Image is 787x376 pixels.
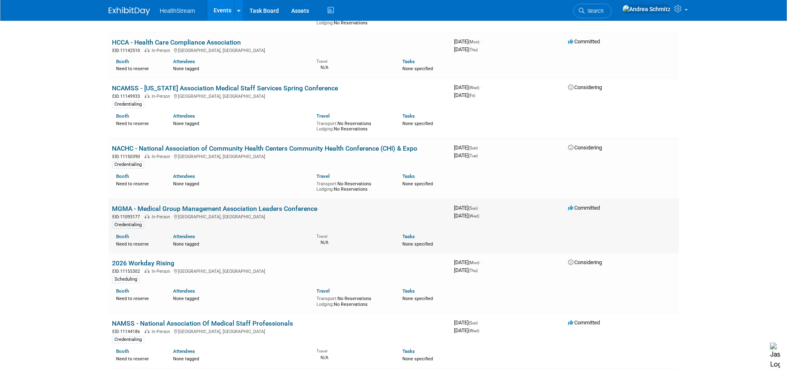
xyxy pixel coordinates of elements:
[402,348,415,354] a: Tasks
[454,152,478,158] span: [DATE]
[479,319,480,326] span: -
[316,294,390,307] div: No Reservations No Reservations
[173,173,195,179] a: Attendees
[116,355,161,362] div: Need to reserve
[112,48,143,53] span: EID: 11142510
[468,93,475,98] span: (Fri)
[568,259,602,265] span: Considering
[480,84,482,90] span: -
[454,259,482,265] span: [DATE]
[316,64,390,71] div: N/A
[479,205,480,211] span: -
[152,329,173,334] span: In-Person
[468,85,479,90] span: (Wed)
[585,8,604,14] span: Search
[402,113,415,119] a: Tasks
[468,154,478,158] span: (Tue)
[402,356,433,362] span: None specified
[568,84,602,90] span: Considering
[316,121,338,126] span: Transport:
[402,59,415,64] a: Tasks
[112,221,144,229] div: Credentialing
[152,94,173,99] span: In-Person
[116,288,129,294] a: Booth
[454,46,478,52] span: [DATE]
[112,215,143,219] span: EID: 11093177
[112,144,417,152] a: NACHC - National Association of Community Health Centers Community Health Conference (CHI) & Expo
[454,327,479,333] span: [DATE]
[468,40,479,44] span: (Mon)
[173,348,195,354] a: Attendees
[316,346,390,354] div: Travel
[112,276,140,283] div: Scheduling
[402,296,433,301] span: None specified
[568,38,600,45] span: Committed
[316,180,390,192] div: No Reservations No Reservations
[316,239,390,246] div: N/A
[145,48,150,52] img: In-Person Event
[152,214,173,220] span: In-Person
[316,173,330,179] a: Travel
[454,319,480,326] span: [DATE]
[622,5,671,14] img: Andrea Schmitz
[112,259,174,267] a: 2026 Workday Rising
[468,47,478,52] span: (Thu)
[316,126,334,132] span: Lodging:
[468,321,478,325] span: (Sun)
[402,66,433,71] span: None specified
[316,181,338,187] span: Transport:
[173,294,310,302] div: None tagged
[173,240,310,247] div: None tagged
[454,213,479,219] span: [DATE]
[316,20,334,26] span: Lodging:
[112,336,144,343] div: Credentialing
[116,59,129,64] a: Booth
[116,113,129,119] a: Booth
[145,329,150,333] img: In-Person Event
[112,84,338,92] a: NCAMSS - [US_STATE] Association Medical Staff Services Spring Conference
[316,354,390,361] div: N/A
[145,214,150,218] img: In-Person Event
[316,231,390,239] div: Travel
[116,294,161,302] div: Need to reserve
[173,59,195,64] a: Attendees
[316,119,390,132] div: No Reservations No Reservations
[152,154,173,159] span: In-Person
[112,101,144,108] div: Credentialing
[173,355,310,362] div: None tagged
[152,269,173,274] span: In-Person
[112,38,241,46] a: HCCA - Health Care Compliance Association
[173,234,195,239] a: Attendees
[454,144,480,151] span: [DATE]
[160,7,195,14] span: HealthStream
[568,144,602,151] span: Considering
[112,267,447,274] div: [GEOGRAPHIC_DATA], [GEOGRAPHIC_DATA]
[402,241,433,247] span: None specified
[454,267,478,273] span: [DATE]
[402,288,415,294] a: Tasks
[568,205,600,211] span: Committed
[480,38,482,45] span: -
[468,268,478,273] span: (Thu)
[468,206,478,210] span: (Sun)
[568,319,600,326] span: Committed
[112,94,143,99] span: EID: 11149933
[112,161,144,168] div: Credentialing
[573,4,611,18] a: Search
[112,269,143,274] span: EID: 11155302
[112,205,317,213] a: MGMA - Medical Group Management Association Leaders Conference
[454,92,475,98] span: [DATE]
[116,180,161,187] div: Need to reserve
[112,329,143,334] span: EID: 11144186
[116,64,161,72] div: Need to reserve
[316,302,334,307] span: Lodging:
[109,7,150,15] img: ExhibitDay
[173,180,310,187] div: None tagged
[173,64,310,72] div: None tagged
[145,154,150,158] img: In-Person Event
[112,92,447,99] div: [GEOGRAPHIC_DATA], [GEOGRAPHIC_DATA]
[454,38,482,45] span: [DATE]
[173,288,195,294] a: Attendees
[112,47,447,54] div: [GEOGRAPHIC_DATA], [GEOGRAPHIC_DATA]
[112,319,293,327] a: NAMSS - National Association Of Medical Staff Professionals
